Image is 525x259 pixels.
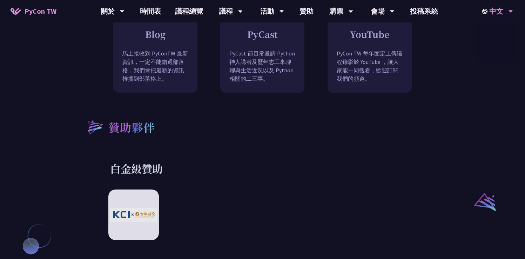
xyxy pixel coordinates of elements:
[25,6,56,16] span: PyCon TW
[328,28,411,40] h2: YouTube
[328,49,411,93] p: PyCon TW 每年固定上傳議程錄影於 YouTube ，讓大家能一同觀看，歡迎訂閱我們的頻道。
[4,2,63,20] a: PyCon TW
[80,114,108,140] img: heading-bullet
[108,119,155,135] h2: 贊助夥伴
[482,9,489,14] img: Locale Icon
[114,28,197,40] h2: Blog
[11,8,21,15] img: Home icon of PyCon TW 2025
[221,28,304,40] h2: PyCast
[221,49,304,93] p: PyCast 節目常邀請 Python 神人講者及歷年志工來聊聊與生活近況以及 Python 相關的二三事。
[110,161,415,175] h3: 白金級贊助
[114,49,197,93] p: 馬上接收到 PyConTW 最新資訊，一定不能錯過部落格，我們會把最新的資訊推播到部落格上。
[110,208,157,222] img: KCI-Global x TCVC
